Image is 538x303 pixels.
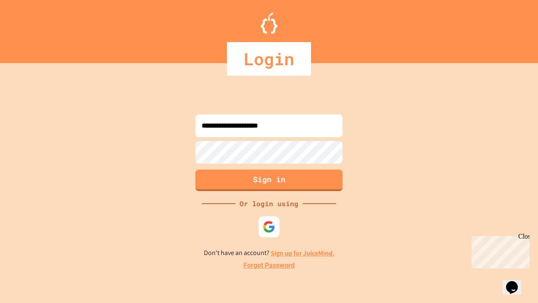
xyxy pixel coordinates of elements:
iframe: chat widget [468,233,530,268]
p: Don't have an account? [204,248,335,258]
button: Sign in [195,170,343,191]
div: Login [227,42,311,76]
div: Or login using [235,199,303,209]
img: Logo.svg [261,13,277,34]
div: Chat with us now!Close [3,3,58,53]
iframe: chat widget [503,269,530,295]
a: Forgot Password [243,260,295,271]
img: google-icon.svg [263,221,275,233]
a: Sign up for JuiceMind. [271,249,335,258]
